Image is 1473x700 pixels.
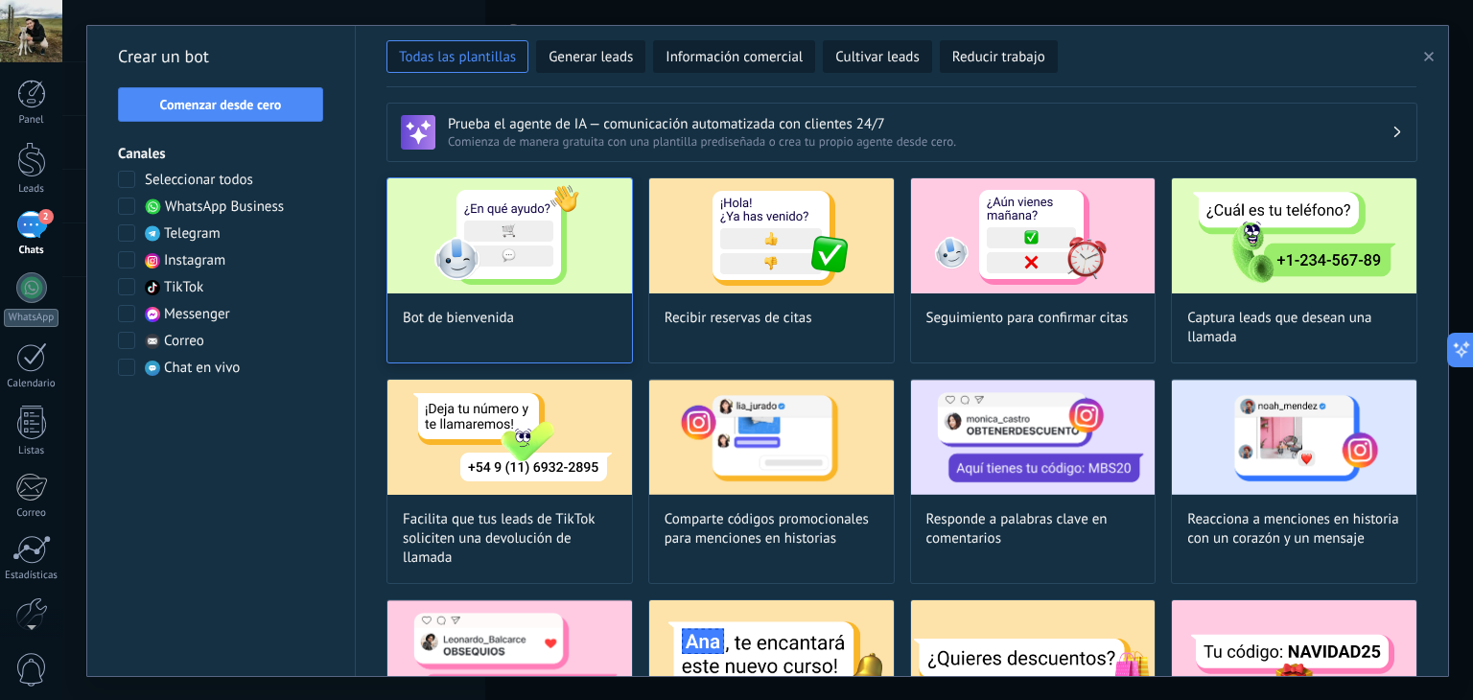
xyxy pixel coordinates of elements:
h3: Prueba el agente de IA — comunicación automatizada con clientes 24/7 [448,115,1391,133]
button: Comenzar desde cero [118,87,323,122]
span: Comienza de manera gratuita con una plantilla prediseñada o crea tu propio agente desde cero. [448,133,1391,150]
span: Chat en vivo [164,359,240,378]
img: Facilita que tus leads de TikTok soliciten una devolución de llamada [387,380,632,495]
div: Listas [4,445,59,457]
span: Reducir trabajo [952,48,1045,67]
span: Messenger [164,305,230,324]
div: Estadísticas [4,570,59,582]
img: Captura leads que desean una llamada [1172,178,1416,293]
button: Cultivar leads [823,40,931,73]
span: Facilita que tus leads de TikTok soliciten una devolución de llamada [403,510,617,568]
span: Cultivar leads [835,48,919,67]
div: WhatsApp [4,309,58,327]
h3: Canales [118,145,324,163]
span: Información comercial [666,48,803,67]
span: Correo [164,332,204,351]
span: Seleccionar todos [145,171,253,190]
span: Comparte códigos promocionales para menciones en historias [665,510,878,548]
span: Captura leads que desean una llamada [1187,309,1401,347]
h2: Crear un bot [118,41,324,72]
div: Correo [4,507,59,520]
span: Telegram [164,224,221,244]
span: Instagram [164,251,225,270]
img: Recibir reservas de citas [649,178,894,293]
button: Todas las plantillas [386,40,528,73]
button: Información comercial [653,40,815,73]
span: Todas las plantillas [399,48,516,67]
span: Seguimiento para confirmar citas [926,309,1129,328]
span: 2 [38,209,54,224]
img: Seguimiento para confirmar citas [911,178,1156,293]
div: Leads [4,183,59,196]
img: Bot de bienvenida [387,178,632,293]
span: TikTok [164,278,203,297]
span: Reacciona a menciones en historia con un corazón y un mensaje [1187,510,1401,548]
img: Reacciona a menciones en historia con un corazón y un mensaje [1172,380,1416,495]
button: Reducir trabajo [940,40,1058,73]
div: Panel [4,114,59,127]
img: Comparte códigos promocionales para menciones en historias [649,380,894,495]
span: Comenzar desde cero [160,98,282,111]
span: Responde a palabras clave en comentarios [926,510,1140,548]
span: Bot de bienvenida [403,309,514,328]
span: Recibir reservas de citas [665,309,812,328]
button: Generar leads [536,40,645,73]
span: WhatsApp Business [165,198,284,217]
div: Calendario [4,378,59,390]
div: Chats [4,245,59,257]
img: Responde a palabras clave en comentarios [911,380,1156,495]
span: Generar leads [549,48,633,67]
